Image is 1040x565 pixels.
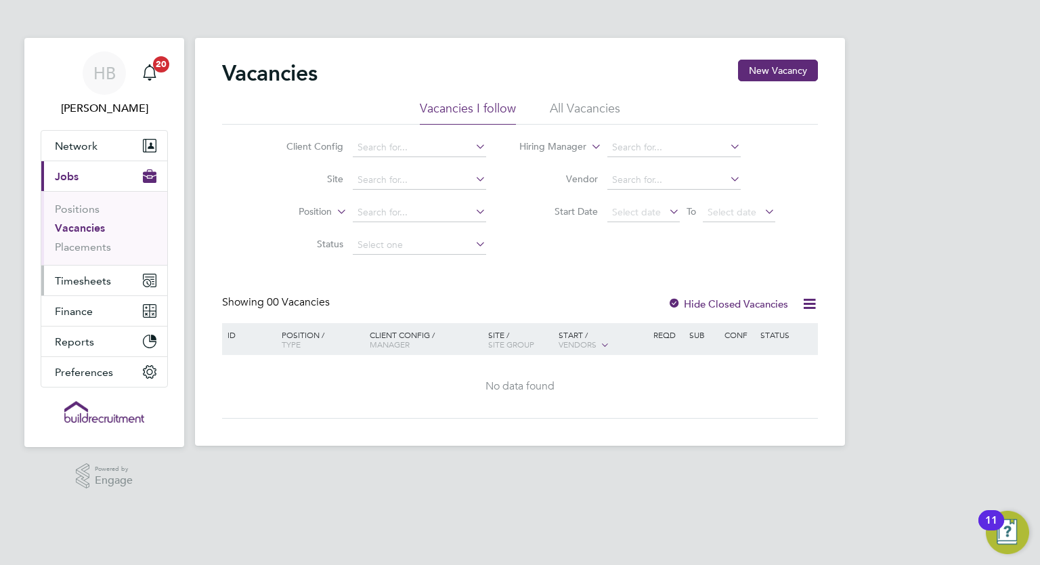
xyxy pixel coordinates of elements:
div: No data found [224,379,816,394]
button: Open Resource Center, 11 new notifications [986,511,1029,554]
label: Status [265,238,343,250]
span: Select date [708,206,756,218]
input: Search for... [607,171,741,190]
div: ID [224,323,272,346]
div: Showing [222,295,332,310]
div: Site / [485,323,556,356]
a: Powered byEngage [76,463,133,489]
span: Vendors [559,339,597,350]
span: Reports [55,335,94,348]
span: Select date [612,206,661,218]
span: Timesheets [55,274,111,287]
label: Vendor [520,173,598,185]
button: Preferences [41,357,167,387]
a: HB[PERSON_NAME] [41,51,168,117]
span: 00 Vacancies [267,295,330,309]
div: 11 [985,520,997,538]
span: Site Group [488,339,534,350]
label: Hide Closed Vacancies [668,297,788,310]
span: Jobs [55,170,79,183]
span: Preferences [55,366,113,379]
li: Vacancies I follow [420,100,516,125]
a: 20 [136,51,163,95]
span: Type [282,339,301,350]
span: Finance [55,305,93,318]
label: Site [265,173,343,185]
label: Position [254,205,332,219]
span: HB [93,64,116,82]
a: Positions [55,203,100,215]
input: Search for... [607,138,741,157]
label: Client Config [265,140,343,152]
div: Position / [272,323,366,356]
button: Timesheets [41,266,167,295]
a: Go to home page [41,401,168,423]
input: Select one [353,236,486,255]
a: Vacancies [55,222,105,234]
button: New Vacancy [738,60,818,81]
span: Manager [370,339,410,350]
span: Hayley Barrance [41,100,168,117]
a: Placements [55,240,111,253]
span: Network [55,140,97,152]
label: Start Date [520,205,598,217]
button: Finance [41,296,167,326]
div: Start / [555,323,650,357]
li: All Vacancies [550,100,620,125]
img: buildrec-logo-retina.png [64,401,144,423]
input: Search for... [353,203,486,222]
div: Client Config / [366,323,485,356]
nav: Main navigation [24,38,184,447]
div: Jobs [41,191,167,265]
div: Reqd [650,323,685,346]
span: Powered by [95,463,133,475]
button: Jobs [41,161,167,191]
div: Status [757,323,816,346]
button: Reports [41,327,167,356]
input: Search for... [353,138,486,157]
div: Sub [686,323,721,346]
span: To [682,203,700,220]
input: Search for... [353,171,486,190]
span: Engage [95,475,133,486]
div: Conf [721,323,756,346]
label: Hiring Manager [508,140,586,154]
h2: Vacancies [222,60,318,87]
button: Network [41,131,167,161]
span: 20 [153,56,169,72]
